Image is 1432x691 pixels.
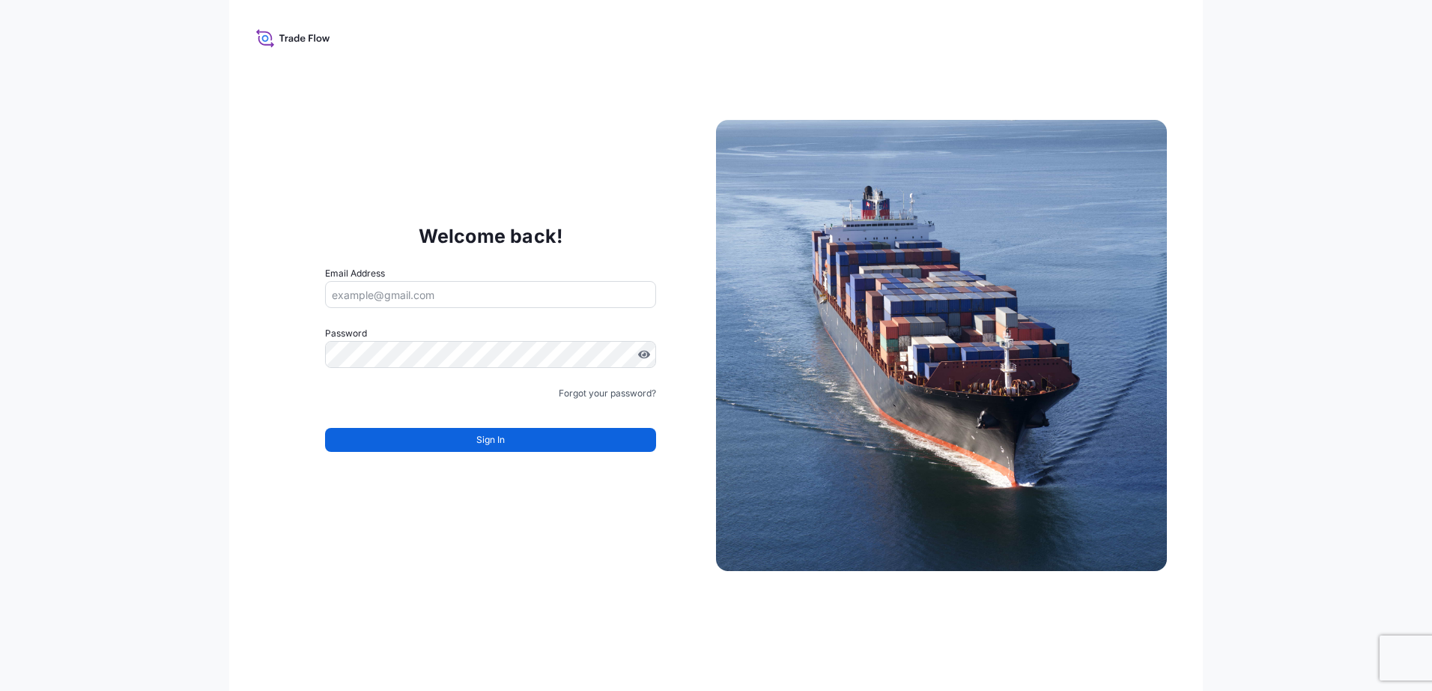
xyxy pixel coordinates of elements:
[419,224,563,248] p: Welcome back!
[325,266,385,281] label: Email Address
[716,120,1167,571] img: Ship illustration
[325,281,656,308] input: example@gmail.com
[325,326,656,341] label: Password
[559,386,656,401] a: Forgot your password?
[325,428,656,452] button: Sign In
[476,432,505,447] span: Sign In
[638,348,650,360] button: Show password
